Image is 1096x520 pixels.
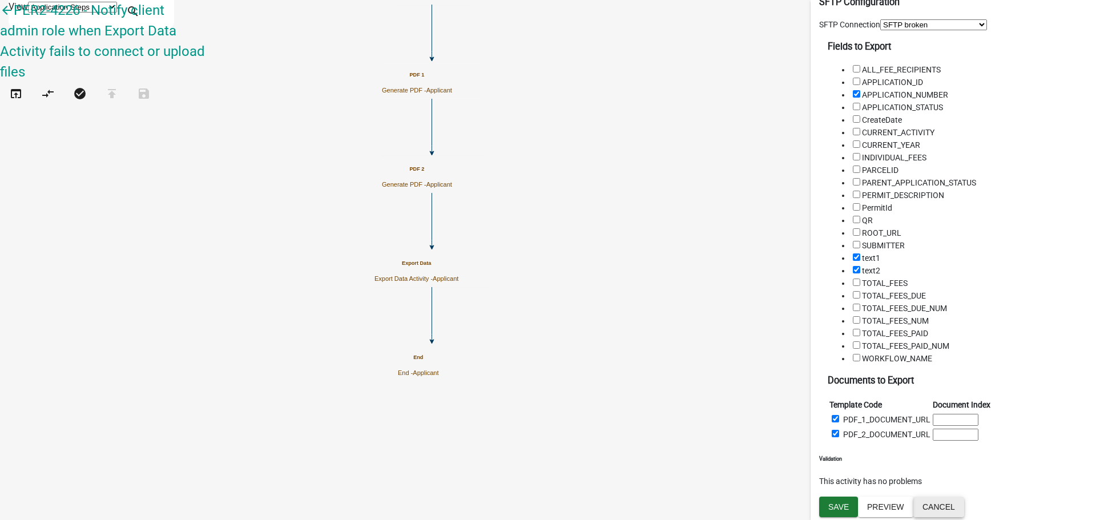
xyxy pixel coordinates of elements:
div: WORKFLOW_NAME [851,352,1079,365]
button: Save [819,497,858,517]
div: CreateDate [851,114,1079,126]
h3: Fields to Export [828,40,1079,54]
div: text2 [851,264,1079,277]
div: CURRENT_ACTIVITY [851,126,1079,139]
th: Template Code [829,398,931,412]
div: PermitId [851,201,1079,214]
div: APPLICATION_ID [851,76,1079,88]
button: No problems [64,82,96,107]
div: ROOT_URL [851,227,1079,239]
h6: Validation [819,455,1087,463]
div: PERMIT_DESCRIPTION [851,189,1079,201]
th: Document Index [932,398,991,412]
label: SFTP Connection [819,20,880,29]
button: Auto Layout [32,82,64,107]
td: PDF_2_DOCUMENT_URL [843,428,931,441]
div: ALL_FEE_RECIPIENTS [851,63,1079,76]
p: This activity has no problems [819,475,1087,487]
i: save [137,87,151,103]
button: Save [128,82,160,107]
div: TOTAL_FEES_NUM [851,315,1079,327]
h3: Documents to Export [828,374,1079,388]
div: SUBMITTER [851,239,1079,252]
button: Preview [858,497,913,517]
div: APPLICATION_NUMBER [851,88,1079,101]
button: Publish [96,82,128,107]
i: open_in_browser [9,87,23,103]
span: Save [828,502,849,511]
button: Cancel [913,497,964,517]
div: CURRENT_YEAR [851,139,1079,151]
div: TOTAL_FEES_DUE_NUM [851,302,1079,315]
div: QR [851,214,1079,227]
div: PARENT_APPLICATION_STATUS [851,176,1079,189]
div: PARCELID [851,164,1079,176]
td: PDF_1_DOCUMENT_URL [843,413,931,426]
div: TOTAL_FEES_PAID_NUM [851,340,1079,352]
i: publish [105,87,119,103]
div: TOTAL_FEES_PAID [851,327,1079,340]
div: TOTAL_FEES [851,277,1079,289]
div: text1 [851,252,1079,264]
div: APPLICATION_STATUS [851,101,1079,114]
i: check_circle [73,87,87,103]
div: TOTAL_FEES_DUE [851,289,1079,302]
div: INDIVIDUAL_FEES [851,151,1079,164]
i: compare_arrows [41,87,55,103]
